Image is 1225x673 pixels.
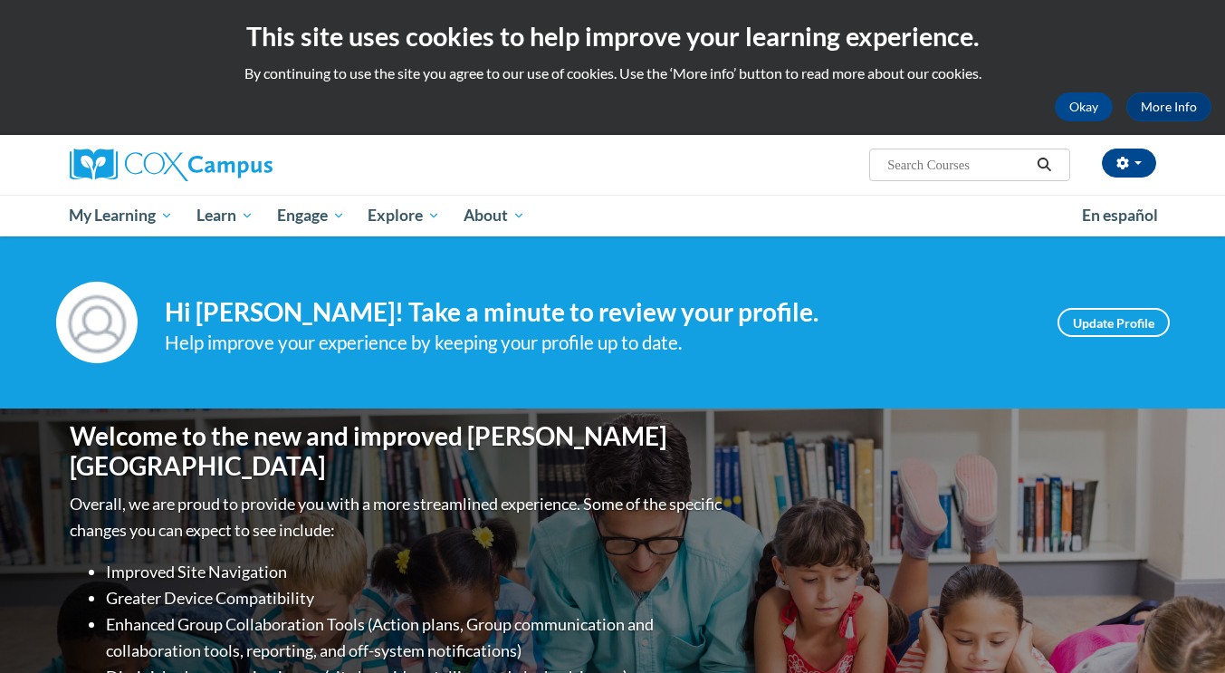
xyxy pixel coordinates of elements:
[368,205,440,226] span: Explore
[1070,197,1170,235] a: En español
[196,205,254,226] span: Learn
[58,195,186,236] a: My Learning
[69,205,173,226] span: My Learning
[106,585,726,611] li: Greater Device Compatibility
[165,328,1030,358] div: Help improve your experience by keeping your profile up to date.
[43,195,1183,236] div: Main menu
[56,282,138,363] img: Profile Image
[1055,92,1113,121] button: Okay
[106,611,726,664] li: Enhanced Group Collaboration Tools (Action plans, Group communication and collaboration tools, re...
[464,205,525,226] span: About
[185,195,265,236] a: Learn
[14,18,1211,54] h2: This site uses cookies to help improve your learning experience.
[452,195,537,236] a: About
[1030,154,1058,176] button: Search
[277,205,345,226] span: Engage
[1126,92,1211,121] a: More Info
[70,149,414,181] a: Cox Campus
[1082,206,1158,225] span: En español
[14,63,1211,83] p: By continuing to use the site you agree to our use of cookies. Use the ‘More info’ button to read...
[106,559,726,585] li: Improved Site Navigation
[70,491,726,543] p: Overall, we are proud to provide you with a more streamlined experience. Some of the specific cha...
[356,195,452,236] a: Explore
[70,149,273,181] img: Cox Campus
[1153,601,1211,659] iframe: Button to launch messaging window
[265,195,357,236] a: Engage
[1058,308,1170,337] a: Update Profile
[1102,149,1156,178] button: Account Settings
[165,297,1030,328] h4: Hi [PERSON_NAME]! Take a minute to review your profile.
[885,154,1030,176] input: Search Courses
[70,421,726,482] h1: Welcome to the new and improved [PERSON_NAME][GEOGRAPHIC_DATA]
